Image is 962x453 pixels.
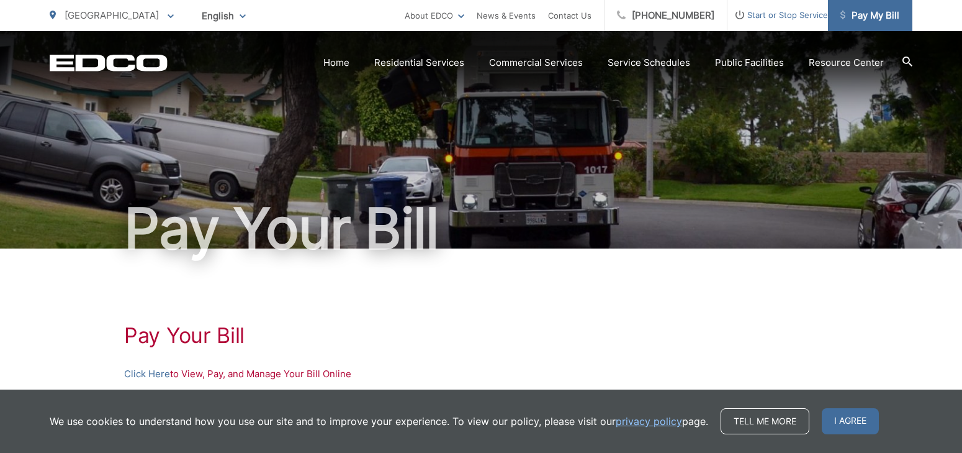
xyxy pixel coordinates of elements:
a: Home [323,55,349,70]
a: Click Here [124,367,170,382]
a: EDCD logo. Return to the homepage. [50,54,168,71]
a: Resource Center [809,55,884,70]
p: We use cookies to understand how you use our site and to improve your experience. To view our pol... [50,414,708,429]
h1: Pay Your Bill [124,323,838,348]
a: privacy policy [616,414,682,429]
span: English [192,5,255,27]
a: Commercial Services [489,55,583,70]
span: I agree [822,408,879,434]
span: [GEOGRAPHIC_DATA] [65,9,159,21]
a: Tell me more [721,408,809,434]
a: News & Events [477,8,536,23]
span: Pay My Bill [840,8,899,23]
a: About EDCO [405,8,464,23]
p: to View, Pay, and Manage Your Bill Online [124,367,838,382]
a: Public Facilities [715,55,784,70]
a: Residential Services [374,55,464,70]
a: Contact Us [548,8,591,23]
h1: Pay Your Bill [50,198,912,260]
a: Service Schedules [608,55,690,70]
